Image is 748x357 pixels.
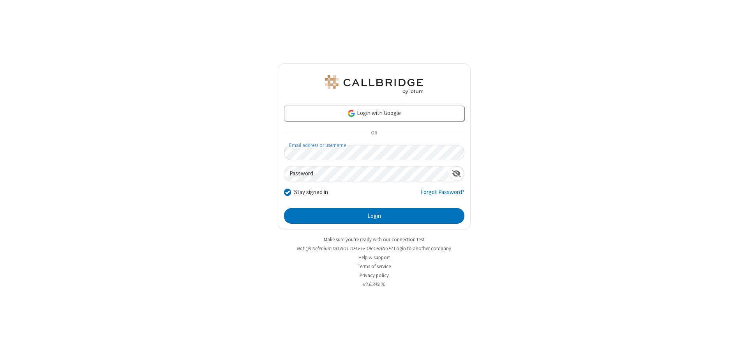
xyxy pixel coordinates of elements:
span: OR [368,128,380,139]
button: Login to another company [394,245,451,252]
li: Not QA Selenium DO NOT DELETE OR CHANGE? [278,245,471,252]
img: QA Selenium DO NOT DELETE OR CHANGE [323,75,425,94]
a: Terms of service [358,263,391,270]
img: google-icon.png [347,109,356,118]
a: Login with Google [284,106,464,121]
a: Make sure you're ready with our connection test [324,236,424,243]
a: Forgot Password? [420,188,464,203]
input: Password [284,166,449,182]
button: Login [284,208,464,224]
div: Show password [449,166,464,181]
label: Stay signed in [294,188,328,197]
li: v2.6.349.20 [278,281,471,288]
a: Help & support [358,254,390,261]
input: Email address or username [284,145,464,160]
a: Privacy policy [360,272,389,279]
